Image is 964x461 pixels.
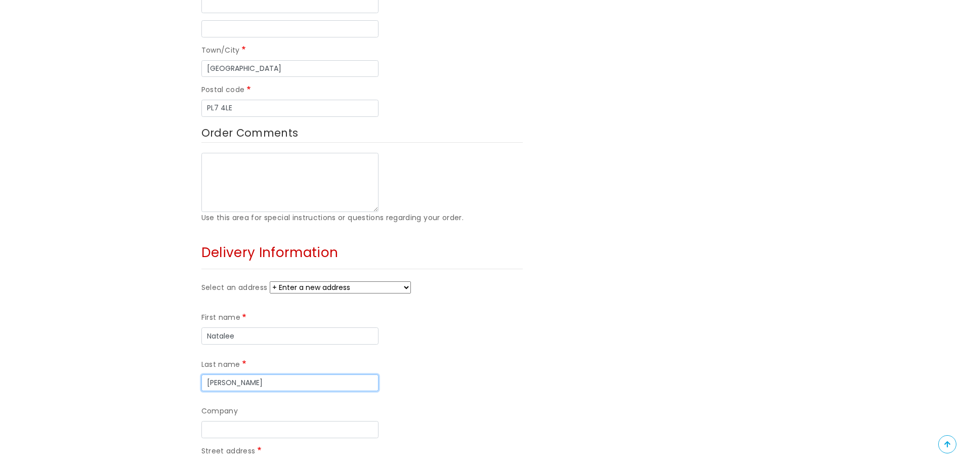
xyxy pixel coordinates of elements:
label: Company [201,405,238,417]
label: Street address [201,445,263,457]
label: Last name [201,359,248,371]
label: Postal code [201,84,253,96]
label: Order Comments [201,124,523,143]
div: Use this area for special instructions or questions regarding your order. [201,212,523,224]
label: Select an address [201,282,268,294]
span: Delivery Information [201,243,339,262]
label: First name [201,312,248,324]
label: Town/City [201,45,248,57]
